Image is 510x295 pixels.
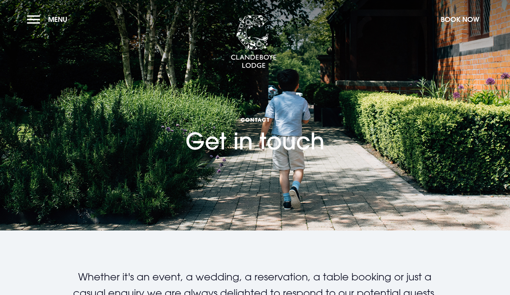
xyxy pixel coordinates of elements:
button: Book Now [437,11,483,28]
h1: Get in touch [186,80,324,155]
button: Menu [27,11,71,28]
span: Menu [48,15,67,24]
img: Clandeboye Lodge [231,15,277,69]
span: Contact [186,116,324,123]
